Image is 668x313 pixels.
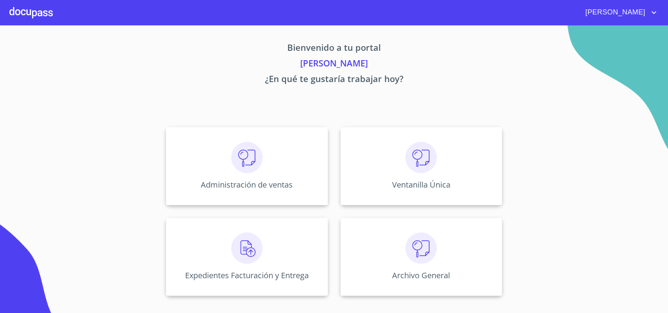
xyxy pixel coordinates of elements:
img: consulta.png [405,142,437,173]
p: ¿En qué te gustaría trabajar hoy? [93,72,575,88]
img: consulta.png [405,233,437,264]
p: Archivo General [392,270,450,281]
img: consulta.png [231,142,263,173]
p: Ventanilla Única [392,179,450,190]
p: Expedientes Facturación y Entrega [185,270,309,281]
span: [PERSON_NAME] [580,6,649,19]
p: [PERSON_NAME] [93,57,575,72]
button: account of current user [580,6,659,19]
img: carga.png [231,233,263,264]
p: Administración de ventas [201,179,293,190]
p: Bienvenido a tu portal [93,41,575,57]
